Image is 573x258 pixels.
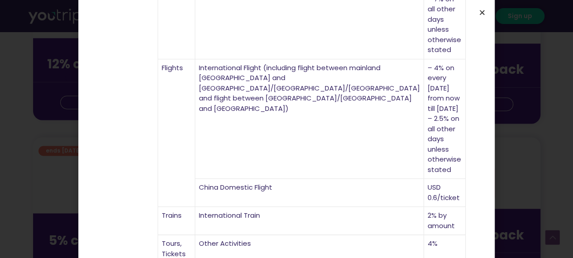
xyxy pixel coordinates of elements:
td: USD 0.6/ticket [424,179,466,207]
a: Close [479,9,486,16]
td: 2% by amount [424,207,466,235]
td: Flights [158,59,195,207]
td: China Domestic Flight [195,179,424,207]
td: International Train [195,207,424,235]
td: – 4% on every [DATE] from now till [DATE] – 2.5% on all other days unless otherwise stated [424,59,466,179]
td: International Flight (including flight between mainland [GEOGRAPHIC_DATA] and [GEOGRAPHIC_DATA]/[... [195,59,424,179]
td: Trains [158,207,195,235]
